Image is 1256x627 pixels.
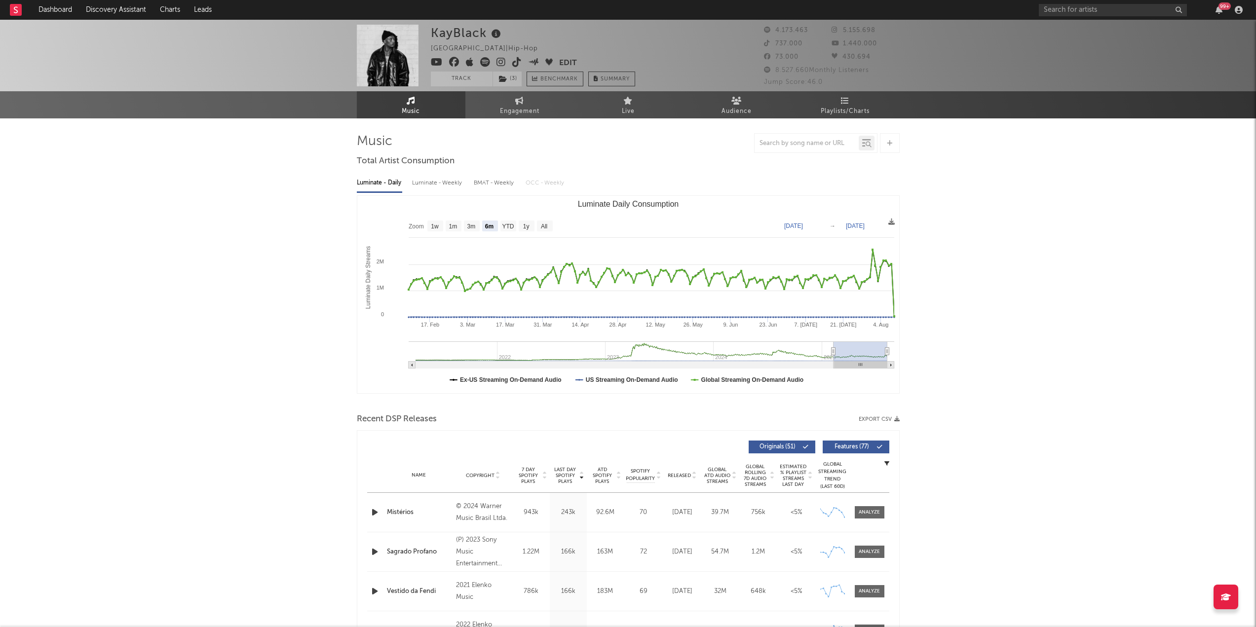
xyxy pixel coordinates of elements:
text: 1w [431,223,439,230]
div: 69 [626,587,661,596]
span: Spotify Popularity [626,468,655,482]
div: 92.6M [589,508,621,517]
a: Audience [683,91,791,118]
div: 166k [552,587,584,596]
text: 26. May [683,322,703,328]
span: Live [622,106,635,117]
div: [GEOGRAPHIC_DATA] | Hip-Hop [431,43,549,55]
div: 70 [626,508,661,517]
text: 17. Feb [420,322,439,328]
div: 756k [742,508,775,517]
text: 2M [376,258,383,264]
a: Vestido da Fendi [387,587,452,596]
span: 5.155.698 [832,27,875,34]
div: 943k [515,508,547,517]
a: Sagrado Profano [387,547,452,557]
span: 7 Day Spotify Plays [515,467,541,484]
text: 3. Mar [460,322,476,328]
a: Music [357,91,465,118]
span: 73.000 [764,54,799,60]
text: 12. May [646,322,665,328]
button: (3) [493,72,522,86]
span: Last Day Spotify Plays [552,467,578,484]
div: Luminate - Weekly [412,175,464,191]
span: Playlists/Charts [821,106,870,117]
div: 183M [589,587,621,596]
text: 28. Apr [609,322,626,328]
a: Benchmark [527,72,583,86]
text: Luminate Daily Consumption [577,200,679,208]
span: Music [402,106,420,117]
div: 2021 Elenko Music [456,580,510,603]
div: © 2024 Warner Music Brasil Ltda. [456,501,510,524]
svg: Luminate Daily Consumption [357,196,899,393]
text: 4. Aug [873,322,888,328]
text: 17. Mar [496,322,515,328]
div: 786k [515,587,547,596]
div: <5% [780,508,813,517]
div: 54.7M [704,547,737,557]
div: 39.7M [704,508,737,517]
span: Features ( 77 ) [829,444,875,450]
text: 1M [376,285,383,291]
span: Engagement [500,106,539,117]
div: (P) 2023 Sony Music Entertainment Brasil ltda. | [PERSON_NAME] & Cia. [456,534,510,570]
div: KayBlack [431,25,503,41]
span: Benchmark [540,74,578,85]
div: Luminate - Daily [357,175,402,191]
text: 1y [523,223,529,230]
text: YTD [502,223,514,230]
text: Global Streaming On-Demand Audio [701,376,803,383]
text: 0 [381,311,383,317]
text: 31. Mar [533,322,552,328]
text: [DATE] [784,222,803,229]
span: Recent DSP Releases [357,413,437,425]
span: ATD Spotify Plays [589,467,615,484]
button: Track [431,72,493,86]
div: [DATE] [666,547,699,557]
div: <5% [780,547,813,557]
div: 648k [742,587,775,596]
div: 1.2M [742,547,775,557]
div: [DATE] [666,508,699,517]
div: BMAT - Weekly [474,175,516,191]
span: Total Artist Consumption [357,155,455,167]
text: 6m [485,223,493,230]
span: Released [668,473,691,479]
div: 72 [626,547,661,557]
span: 430.694 [832,54,871,60]
text: [DATE] [846,222,865,229]
span: ( 3 ) [493,72,522,86]
text: US Streaming On-Demand Audio [585,376,678,383]
a: Live [574,91,683,118]
text: Luminate Daily Streams [364,246,371,309]
text: 14. Apr [571,322,589,328]
text: 21. [DATE] [830,322,856,328]
button: Originals(51) [749,441,815,453]
span: Summary [601,76,630,82]
button: Features(77) [823,441,889,453]
a: Mistérios [387,508,452,517]
span: 8.527.660 Monthly Listeners [764,67,869,74]
div: 243k [552,508,584,517]
input: Search by song name or URL [755,140,859,148]
button: Edit [559,57,577,70]
button: Export CSV [859,416,900,422]
span: Estimated % Playlist Streams Last Day [780,464,807,487]
div: 166k [552,547,584,557]
text: 23. Jun [759,322,777,328]
span: 737.000 [764,40,802,47]
span: 4.173.463 [764,27,808,34]
text: 3m [467,223,475,230]
text: Ex-US Streaming On-Demand Audio [460,376,562,383]
div: 99 + [1218,2,1231,10]
span: Originals ( 51 ) [755,444,800,450]
button: Summary [588,72,635,86]
div: 1.22M [515,547,547,557]
span: Copyright [466,473,495,479]
span: Audience [722,106,752,117]
text: → [830,222,836,229]
span: Global ATD Audio Streams [704,467,731,484]
div: 32M [704,587,737,596]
